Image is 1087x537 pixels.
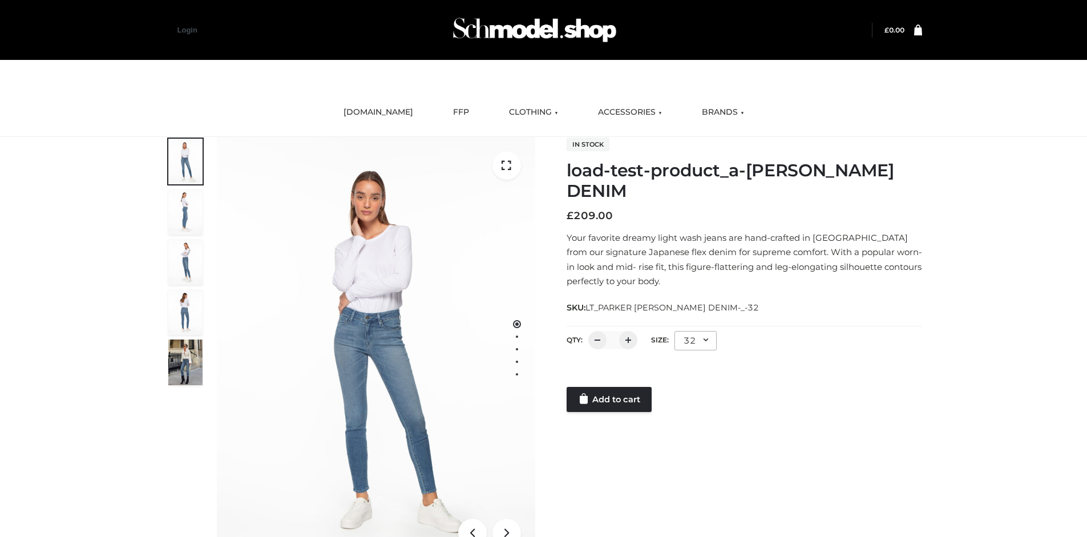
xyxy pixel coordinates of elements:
a: Add to cart [567,387,652,412]
img: 2001KLX-Ava-skinny-cove-3-scaled_eb6bf915-b6b9-448f-8c6c-8cabb27fd4b2.jpg [168,239,203,285]
label: QTY: [567,336,583,344]
div: 32 [674,331,717,350]
a: [DOMAIN_NAME] [335,100,422,125]
bdi: 209.00 [567,209,613,222]
label: Size: [651,336,669,344]
span: SKU: [567,301,760,314]
img: Bowery-Skinny_Cove-1.jpg [168,340,203,385]
a: BRANDS [693,100,753,125]
img: 2001KLX-Ava-skinny-cove-4-scaled_4636a833-082b-4702-abec-fd5bf279c4fc.jpg [168,189,203,235]
h1: load-test-product_a-[PERSON_NAME] DENIM [567,160,922,201]
span: £ [884,26,889,34]
a: ACCESSORIES [589,100,670,125]
p: Your favorite dreamy light wash jeans are hand-crafted in [GEOGRAPHIC_DATA] from our signature Ja... [567,231,922,289]
img: 2001KLX-Ava-skinny-cove-2-scaled_32c0e67e-5e94-449c-a916-4c02a8c03427.jpg [168,289,203,335]
bdi: 0.00 [884,26,904,34]
img: Schmodel Admin 964 [449,7,620,53]
a: FFP [445,100,478,125]
img: 2001KLX-Ava-skinny-cove-1-scaled_9b141654-9513-48e5-b76c-3dc7db129200.jpg [168,139,203,184]
span: In stock [567,138,609,151]
a: £0.00 [884,26,904,34]
span: £ [567,209,573,222]
span: LT_PARKER [PERSON_NAME] DENIM-_-32 [585,302,759,313]
a: CLOTHING [500,100,567,125]
a: Login [177,26,197,34]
